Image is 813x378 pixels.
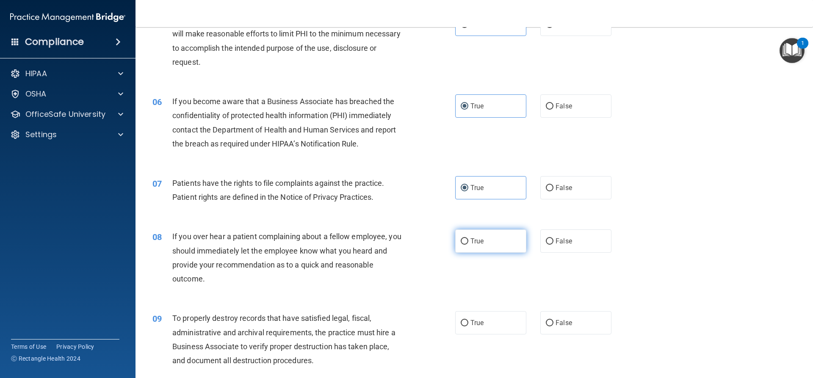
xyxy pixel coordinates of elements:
[11,342,46,351] a: Terms of Use
[801,43,804,54] div: 1
[172,15,401,66] span: The Minimum Necessary Rule means that when disclosing PHI, you will make reasonable efforts to li...
[25,36,84,48] h4: Compliance
[470,237,484,245] span: True
[780,38,805,63] button: Open Resource Center, 1 new notification
[470,102,484,110] span: True
[10,109,123,119] a: OfficeSafe University
[461,103,468,110] input: True
[461,238,468,245] input: True
[56,342,94,351] a: Privacy Policy
[10,9,125,26] img: PMB logo
[556,102,572,110] span: False
[152,232,162,242] span: 08
[11,354,80,363] span: Ⓒ Rectangle Health 2024
[461,320,468,326] input: True
[172,97,396,148] span: If you become aware that a Business Associate has breached the confidentiality of protected healt...
[25,109,105,119] p: OfficeSafe University
[470,184,484,192] span: True
[470,319,484,327] span: True
[461,185,468,191] input: True
[546,320,553,326] input: False
[172,314,395,365] span: To properly destroy records that have satisfied legal, fiscal, administrative and archival requir...
[25,69,47,79] p: HIPAA
[10,69,123,79] a: HIPAA
[172,232,401,283] span: If you over hear a patient complaining about a fellow employee, you should immediately let the em...
[10,89,123,99] a: OSHA
[152,314,162,324] span: 09
[25,130,57,140] p: Settings
[152,179,162,189] span: 07
[546,103,553,110] input: False
[152,97,162,107] span: 06
[556,184,572,192] span: False
[10,130,123,140] a: Settings
[771,320,803,352] iframe: Drift Widget Chat Controller
[556,319,572,327] span: False
[25,89,47,99] p: OSHA
[172,179,384,201] span: Patients have the rights to file complaints against the practice. Patient rights are defined in t...
[546,185,553,191] input: False
[556,237,572,245] span: False
[546,238,553,245] input: False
